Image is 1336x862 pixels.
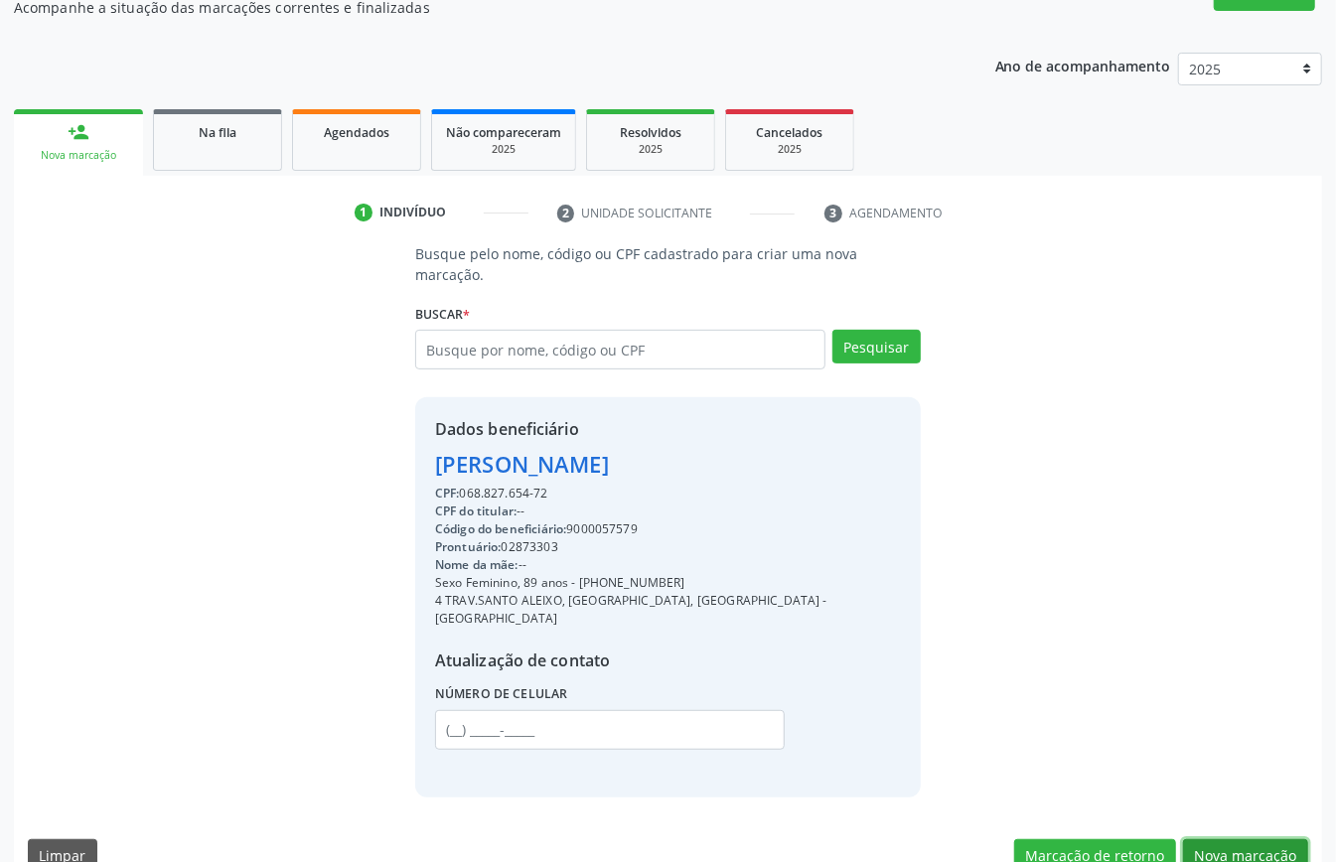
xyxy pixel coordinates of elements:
[435,574,901,592] div: Sexo Feminino, 89 anos - [PHONE_NUMBER]
[379,204,446,221] div: Indivíduo
[435,520,901,538] div: 9000057579
[435,538,502,555] span: Prontuário:
[435,710,785,750] input: (__) _____-_____
[435,503,901,520] div: --
[435,556,519,573] span: Nome da mãe:
[601,142,700,157] div: 2025
[355,204,372,221] div: 1
[435,592,901,628] div: 4 TRAV.SANTO ALEIXO, [GEOGRAPHIC_DATA], [GEOGRAPHIC_DATA] - [GEOGRAPHIC_DATA]
[446,142,561,157] div: 2025
[68,121,89,143] div: person_add
[435,503,517,519] span: CPF do titular:
[446,124,561,141] span: Não compareceram
[415,243,921,285] p: Busque pelo nome, código ou CPF cadastrado para criar uma nova marcação.
[740,142,839,157] div: 2025
[757,124,823,141] span: Cancelados
[28,148,129,163] div: Nova marcação
[435,485,460,502] span: CPF:
[435,485,901,503] div: 068.827.654-72
[415,299,470,330] label: Buscar
[435,520,566,537] span: Código do beneficiário:
[995,53,1171,77] p: Ano de acompanhamento
[324,124,389,141] span: Agendados
[832,330,921,363] button: Pesquisar
[435,538,901,556] div: 02873303
[435,448,901,481] div: [PERSON_NAME]
[435,417,901,441] div: Dados beneficiário
[435,556,901,574] div: --
[620,124,681,141] span: Resolvidos
[435,679,568,710] label: Número de celular
[199,124,236,141] span: Na fila
[415,330,825,369] input: Busque por nome, código ou CPF
[435,648,901,672] div: Atualização de contato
